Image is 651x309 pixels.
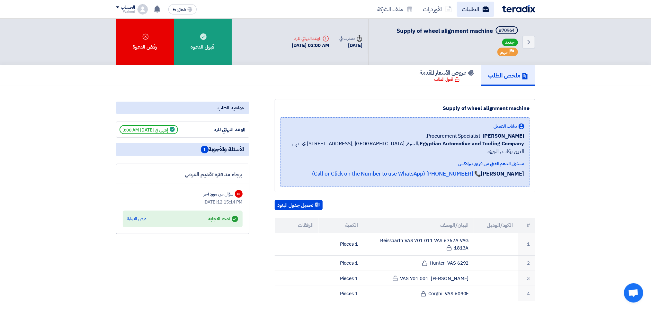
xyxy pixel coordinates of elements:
td: 3 [518,271,535,286]
td: 4 [518,286,535,301]
div: Supply of wheel alignment machine [280,105,530,112]
td: 1 Pieces [319,271,363,286]
button: تحميل جدول البنود [275,200,323,210]
div: صدرت في [339,35,362,42]
a: Open chat [624,283,643,303]
span: Supply of wheel alignment machine [397,26,493,35]
span: جديد [502,39,518,46]
div: #70964 [499,28,515,33]
a: 📞 [PHONE_NUMBER] (Call or Click on the Number to use WhatsApp) [312,170,481,178]
td: 2 [518,256,535,271]
a: الطلبات [457,2,494,17]
td: Corghi VAS 6090F [363,286,474,301]
div: [DATE] 12:15:14 PM [123,199,243,205]
img: profile_test.png [138,4,148,14]
div: الموعد النهائي للرد [292,35,329,42]
a: الأوردرات [418,2,457,17]
div: مواعيد الطلب [116,102,249,114]
div: [DATE] [339,42,362,49]
span: [PERSON_NAME] [483,132,524,140]
th: الكود/الموديل [474,218,518,233]
td: Beissbarth VAS 701 011 VAS 6767A VAG 1813A [363,233,474,256]
div: برجاء مد فترة تقديم العرض [123,170,243,179]
div: EE [235,190,243,198]
th: الكمية [319,218,363,233]
button: English [168,4,197,14]
span: إنتهي في [DATE] 3:00 AM [120,125,178,134]
div: الحساب [121,5,135,10]
td: Hunter VAS 6292 [363,256,474,271]
div: [DATE] 03:00 AM [292,42,329,49]
div: رفض الدعوة [116,19,174,65]
span: الجيزة, [GEOGRAPHIC_DATA] ,[STREET_ADDRESS] محمد بهي الدين بركات , الجيزة [286,140,524,155]
img: Teradix logo [502,5,535,13]
span: الأسئلة والأجوبة [201,145,244,153]
div: الموعد النهائي للرد [198,126,246,133]
h5: عروض الأسعار المقدمة [420,69,474,76]
div: تمت الاجابة [208,214,238,223]
h5: Supply of wheel alignment machine [397,26,519,35]
h5: ملخص الطلب [488,72,528,79]
span: English [173,7,186,12]
a: عروض الأسعار المقدمة قبول الطلب [413,65,481,86]
div: قبول الطلب [434,76,460,83]
td: 1 [518,233,535,256]
th: المرفقات [275,218,319,233]
span: 1 [201,146,209,153]
div: مسئول الدعم الفني من فريق تيرادكس [286,160,524,167]
b: Egyptian Automotive and Trading Company, [418,140,524,148]
span: بيانات العميل [494,123,517,130]
div: قبول الدعوه [174,19,232,65]
td: [PERSON_NAME] VAS 701 001 [363,271,474,286]
span: مهم [501,49,508,55]
a: ملخص الطلب [481,65,535,86]
span: Procurement Specialist, [425,132,480,140]
strong: [PERSON_NAME] [481,170,524,178]
div: عرض الاجابة [127,216,147,222]
th: البيان/الوصف [363,218,474,233]
td: 1 Pieces [319,233,363,256]
a: ملف الشركة [372,2,418,17]
div: Waleed [116,10,135,14]
th: # [518,218,535,233]
td: 1 Pieces [319,286,363,301]
div: سؤال من مورد آخر [203,191,233,197]
td: 1 Pieces [319,256,363,271]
